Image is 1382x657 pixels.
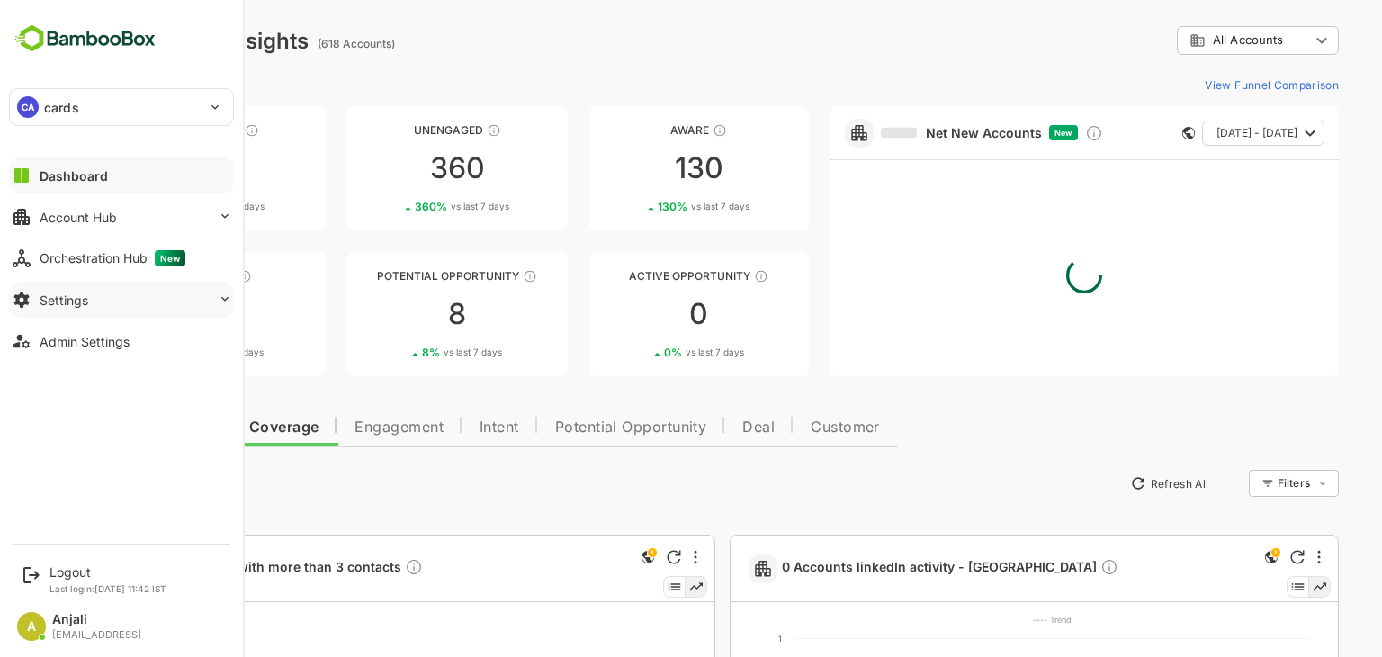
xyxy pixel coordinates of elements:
div: 98 [43,154,263,183]
span: All Accounts [1150,33,1220,47]
div: Refresh [1227,550,1242,564]
div: Active Opportunity [526,269,746,283]
a: EngagedThese accounts are warm, further nurturing would qualify them to MQAs2222%vs last 7 days [43,252,263,376]
div: Settings [40,292,88,308]
p: Last login: [DATE] 11:42 IST [49,583,166,594]
div: 0 [526,300,746,328]
div: A [17,612,46,641]
div: More [631,550,634,564]
div: Filters [1215,476,1247,490]
span: New [992,128,1010,138]
button: Refresh All [1059,469,1153,498]
a: Potential OpportunityThese accounts are MQAs and can be passed on to Inside Sales88%vs last 7 days [284,252,504,376]
span: 0 Accounts linkedIn activity - [GEOGRAPHIC_DATA] [719,558,1055,579]
div: This is a global insight. Segment selection is not applicable for this view [1198,546,1219,571]
div: These accounts are warm, further nurturing would qualify them to MQAs [175,269,189,283]
span: vs last 7 days [628,200,687,213]
div: 360 % [352,200,446,213]
div: These accounts have not been engaged with for a defined time period [182,123,196,138]
span: Customer [748,420,817,435]
div: These accounts have open opportunities which might be at any of the Sales Stages [691,269,705,283]
div: Engaged [43,269,263,283]
a: -- Accounts with more than 3 contactsDescription not present [95,558,367,579]
div: 98 % [114,200,202,213]
div: 22 [43,300,263,328]
div: Logout [49,564,166,580]
div: These accounts have just entered the buying cycle and need further nurturing [650,123,664,138]
button: Dashboard [9,157,234,193]
span: Potential Opportunity [492,420,644,435]
span: vs last 7 days [143,200,202,213]
text: ---- Trend [969,615,1008,625]
span: vs last 7 days [623,346,681,359]
span: Data Quality and Coverage [61,420,256,435]
div: Orchestration Hub [40,250,185,266]
div: CAcards [10,89,233,125]
div: These accounts have not shown enough engagement and need nurturing [424,123,438,138]
img: BambooboxFullLogoMark.5f36c76dfaba33ec1ec1367b70bb1252.svg [9,22,161,56]
div: Dashboard [40,168,108,184]
div: 8 [284,300,504,328]
div: These accounts are MQAs and can be passed on to Inside Sales [460,269,474,283]
a: UnreachedThese accounts have not been engaged with for a defined time period9898%vs last 7 days [43,106,263,230]
div: Description not present [342,558,360,579]
div: Anjali [52,612,141,627]
button: New Insights [43,467,175,499]
p: cards [44,98,79,117]
span: vs last 7 days [388,200,446,213]
span: vs last 7 days [381,346,439,359]
span: -- Accounts with more than 3 contacts [95,558,360,579]
span: New [155,250,185,266]
div: Admin Settings [40,334,130,349]
button: View Funnel Comparison [1135,70,1276,99]
div: Discover new ICP-fit accounts showing engagement — via intent surges, anonymous website visits, L... [1022,124,1040,142]
button: Admin Settings [9,323,234,359]
button: [DATE] - [DATE] [1139,121,1261,146]
div: This card does not support filter and segments [1119,127,1132,139]
div: Description not present [1037,558,1055,579]
button: Settings [9,282,234,318]
div: Unengaged [284,123,504,137]
a: UnengagedThese accounts have not shown enough engagement and need nurturing360360%vs last 7 days [284,106,504,230]
div: Unreached [43,123,263,137]
div: Account Hub [40,210,117,225]
div: Filters [1213,467,1276,499]
a: Active OpportunityThese accounts have open opportunities which might be at any of the Sales Stage... [526,252,746,376]
div: 130 [526,154,746,183]
ag: (618 Accounts) [255,37,337,50]
button: Orchestration HubNew [9,240,234,276]
span: Intent [417,420,456,435]
div: Potential Opportunity [284,269,504,283]
div: 0 % [601,346,681,359]
text: 1 [715,634,719,643]
div: Aware [526,123,746,137]
span: vs last 7 days [142,346,201,359]
span: [DATE] - [DATE] [1153,121,1234,145]
div: More [1254,550,1258,564]
a: AwareThese accounts have just entered the buying cycle and need further nurturing130130%vs last 7... [526,106,746,230]
div: 22 % [115,346,201,359]
div: Refresh [604,550,618,564]
div: All Accounts [1126,32,1247,49]
span: Engagement [292,420,381,435]
div: Dashboard Insights [43,28,246,54]
button: Account Hub [9,199,234,235]
div: [EMAIL_ADDRESS] [52,629,141,641]
a: Net New Accounts [818,125,979,141]
div: This is a global insight. Segment selection is not applicable for this view [574,546,596,571]
div: 360 [284,154,504,183]
div: CA [17,96,39,118]
a: 0 Accounts linkedIn activity - [GEOGRAPHIC_DATA]Description not present [719,558,1063,579]
span: Deal [679,420,712,435]
div: 130 % [595,200,687,213]
div: 8 % [359,346,439,359]
div: All Accounts [1114,23,1276,58]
